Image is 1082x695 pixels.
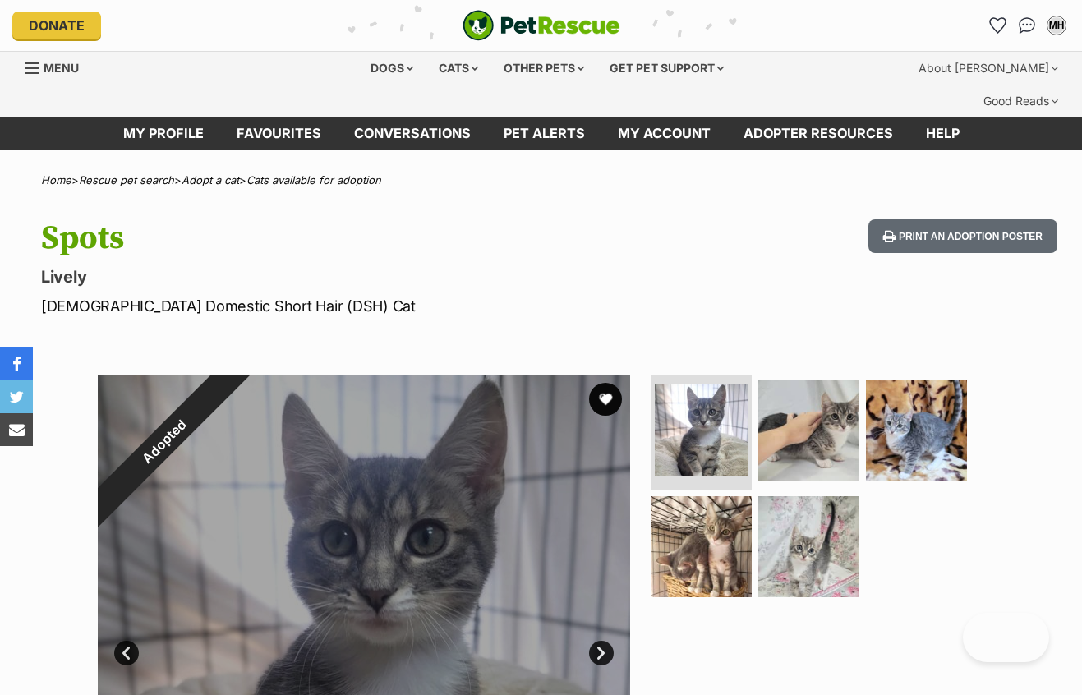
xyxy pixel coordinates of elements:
a: Next [589,641,614,665]
button: Print an adoption poster [868,219,1057,253]
span: Menu [44,61,79,75]
div: Adopted [60,337,268,545]
a: My account [601,117,727,150]
a: conversations [338,117,487,150]
a: Help [909,117,976,150]
img: Photo of Spots [651,496,752,597]
img: Photo of Spots [758,496,859,597]
div: Dogs [359,52,425,85]
a: Donate [12,12,101,39]
h1: Spots [41,219,661,257]
a: PetRescue [463,10,620,41]
button: My account [1043,12,1070,39]
a: My profile [107,117,220,150]
img: logo-cat-932fe2b9b8326f06289b0f2fb663e598f794de774fb13d1741a6617ecf9a85b4.svg [463,10,620,41]
p: Lively [41,265,661,288]
div: Good Reads [972,85,1070,117]
div: Other pets [492,52,596,85]
a: Adopt a cat [182,173,239,186]
div: Cats [427,52,490,85]
a: Pet alerts [487,117,601,150]
div: MH [1048,17,1065,34]
a: Rescue pet search [79,173,174,186]
ul: Account quick links [984,12,1070,39]
a: Adopter resources [727,117,909,150]
a: Prev [114,641,139,665]
img: chat-41dd97257d64d25036548639549fe6c8038ab92f7586957e7f3b1b290dea8141.svg [1019,17,1036,34]
div: Get pet support [598,52,735,85]
a: Conversations [1014,12,1040,39]
iframe: Help Scout Beacon - Open [963,613,1049,662]
div: About [PERSON_NAME] [907,52,1070,85]
img: Photo of Spots [758,380,859,481]
a: Favourites [984,12,1011,39]
img: Photo of Spots [655,384,748,476]
p: [DEMOGRAPHIC_DATA] Domestic Short Hair (DSH) Cat [41,295,661,317]
a: Menu [25,52,90,81]
img: Photo of Spots [866,380,967,481]
button: favourite [589,383,622,416]
a: Cats available for adoption [246,173,381,186]
a: Home [41,173,71,186]
a: Favourites [220,117,338,150]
